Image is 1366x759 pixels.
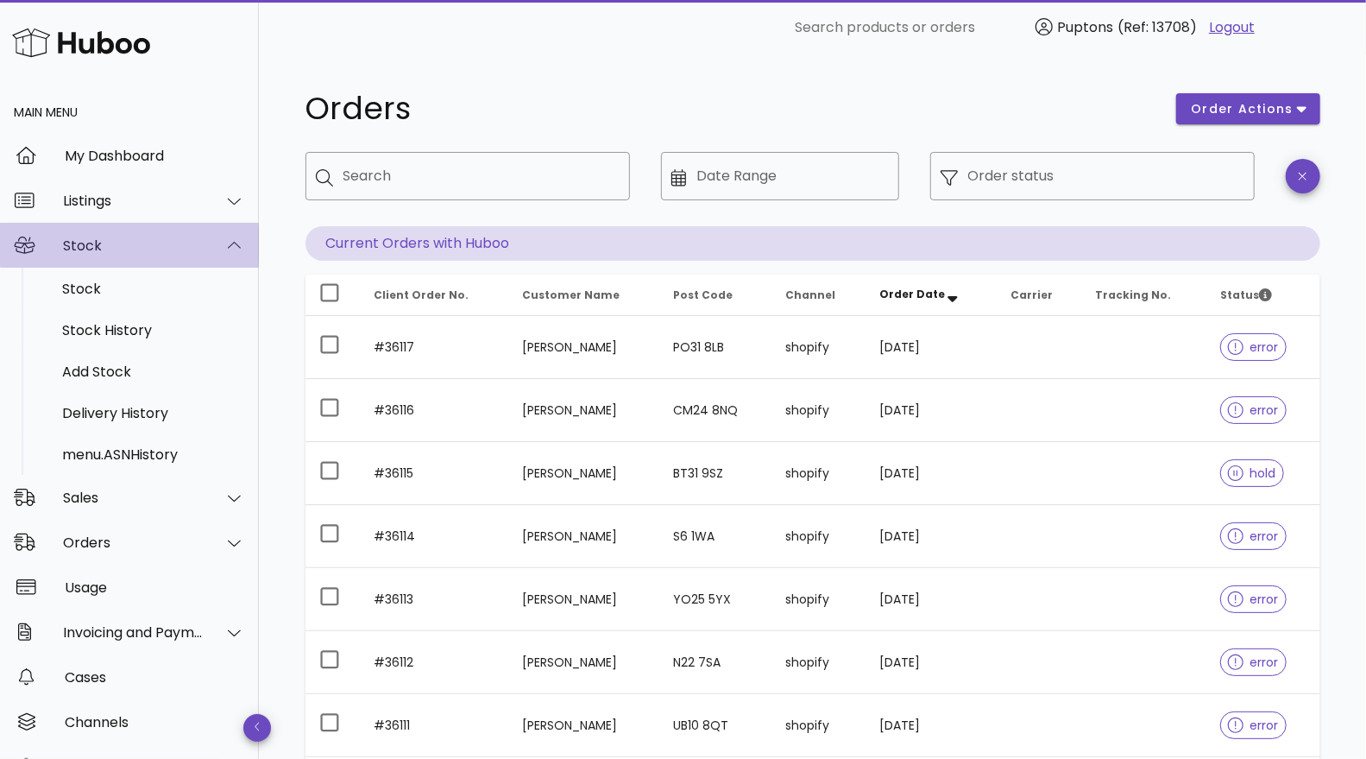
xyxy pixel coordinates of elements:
div: Invoicing and Payments [63,624,204,641]
div: Channels [65,714,245,731]
th: Status [1206,275,1319,316]
span: Puptons [1057,17,1113,37]
td: CM24 8NQ [660,379,771,442]
td: S6 1WA [660,505,771,568]
div: Listings [63,193,204,209]
td: #36116 [361,379,509,442]
td: BT31 9SZ [660,442,771,505]
span: Client Order No. [375,288,469,302]
td: [PERSON_NAME] [508,631,659,694]
td: [PERSON_NAME] [508,694,659,757]
span: error [1228,530,1279,542]
div: Stock [62,281,245,297]
td: UB10 8QT [660,694,771,757]
span: (Ref: 13708) [1117,17,1197,37]
td: [DATE] [866,505,997,568]
td: [DATE] [866,631,997,694]
span: error [1228,656,1279,668]
td: YO25 5YX [660,568,771,631]
img: Huboo Logo [12,24,150,61]
span: error [1228,404,1279,416]
span: Customer Name [522,288,620,302]
div: menu.ASNHistory [62,446,245,463]
td: [PERSON_NAME] [508,568,659,631]
div: Stock History [62,322,245,338]
span: Order Date [879,287,945,301]
td: [DATE] [866,442,997,505]
td: [DATE] [866,379,997,442]
div: Add Stock [62,364,245,380]
h1: Orders [305,93,1156,124]
th: Carrier [997,275,1081,316]
td: N22 7SA [660,631,771,694]
div: Orders [63,534,204,551]
span: Tracking No. [1095,288,1171,302]
td: [PERSON_NAME] [508,505,659,568]
td: shopify [771,694,866,757]
div: Stock [63,237,204,254]
td: shopify [771,568,866,631]
td: shopify [771,442,866,505]
div: Usage [65,579,245,596]
span: Channel [785,288,835,302]
span: error [1228,593,1279,605]
th: Order Date: Sorted descending. Activate to remove sorting. [866,275,997,316]
td: [DATE] [866,568,997,631]
td: [PERSON_NAME] [508,442,659,505]
th: Channel [771,275,866,316]
div: Delivery History [62,405,245,421]
button: order actions [1176,93,1319,124]
p: Current Orders with Huboo [305,226,1320,261]
td: #36115 [361,442,509,505]
th: Post Code [660,275,771,316]
td: shopify [771,379,866,442]
td: shopify [771,316,866,379]
th: Tracking No. [1081,275,1206,316]
td: #36117 [361,316,509,379]
div: My Dashboard [65,148,245,164]
span: error [1228,719,1279,731]
td: PO31 8LB [660,316,771,379]
td: #36112 [361,631,509,694]
th: Client Order No. [361,275,509,316]
span: Post Code [674,288,733,302]
a: Logout [1209,17,1255,38]
td: [PERSON_NAME] [508,379,659,442]
td: #36114 [361,505,509,568]
span: Status [1220,288,1272,302]
td: #36111 [361,694,509,757]
td: [DATE] [866,316,997,379]
td: #36113 [361,568,509,631]
span: hold [1228,467,1276,479]
div: Sales [63,490,204,506]
span: order actions [1190,100,1294,118]
td: shopify [771,505,866,568]
div: Cases [65,669,245,686]
td: [DATE] [866,694,997,757]
td: shopify [771,631,866,694]
th: Customer Name [508,275,659,316]
td: [PERSON_NAME] [508,316,659,379]
span: Carrier [1010,288,1053,302]
span: error [1228,341,1279,353]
